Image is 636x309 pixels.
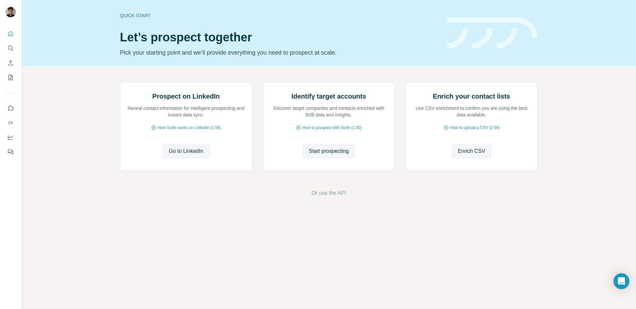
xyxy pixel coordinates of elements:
button: Enrich CSV [451,144,492,158]
button: My lists [5,71,16,83]
div: Quick start [120,12,439,19]
span: Go to LinkedIn [169,147,203,155]
p: Pick your starting point and we’ll provide everything you need to prospect at scale. [120,48,439,57]
span: How to prospect with Surfe (1:30) [302,125,361,131]
span: How to upload a CSV (2:59) [450,125,500,131]
button: Feedback [5,146,16,158]
button: Use Surfe API [5,117,16,129]
button: Dashboard [5,131,16,143]
p: Use CSV enrichment to confirm you are using the best data available. [412,105,531,118]
img: banner [447,17,538,49]
button: Use Surfe on LinkedIn [5,102,16,114]
p: Reveal contact information for intelligent prospecting and instant data sync. [127,105,245,118]
h1: Let’s prospect together [120,31,439,44]
h2: Prospect on LinkedIn [152,92,220,101]
span: Start prospecting [309,147,349,155]
p: Discover target companies and contacts enriched with B2B data and insights. [270,105,388,118]
button: Or use the API [311,189,346,197]
img: Avatar [5,7,16,17]
button: Enrich CSV [5,57,16,69]
span: How Surfe works on LinkedIn (1:58) [158,125,221,131]
div: Open Intercom Messenger [613,273,629,289]
button: Go to LinkedIn [162,144,210,158]
span: Enrich CSV [458,147,485,155]
button: Quick start [5,28,16,40]
button: Search [5,42,16,54]
h2: Identify target accounts [291,92,366,101]
h2: Enrich your contact lists [433,92,510,101]
button: Start prospecting [302,144,355,158]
